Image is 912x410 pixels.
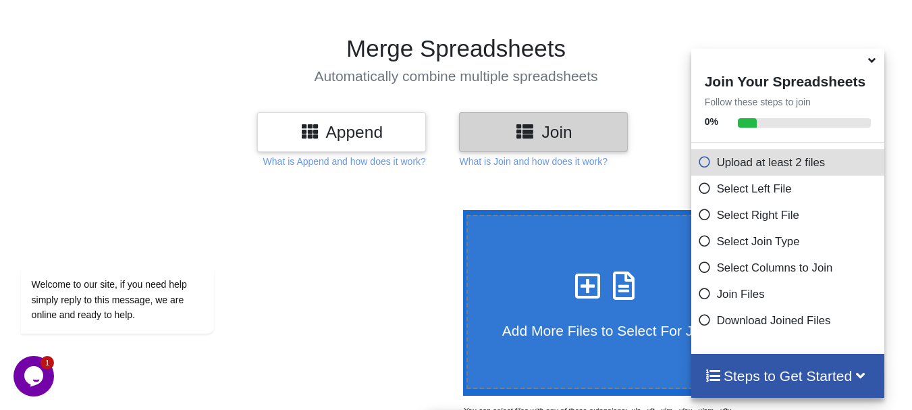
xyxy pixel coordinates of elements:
p: Select Columns to Join [698,259,882,276]
h4: Steps to Get Started [705,367,871,384]
p: Upload at least 2 files [698,154,882,171]
h4: Join Your Spreadsheets [691,70,885,90]
p: Select Join Type [698,233,882,250]
h3: Join [469,122,618,142]
h3: Append [267,122,416,142]
p: What is Append and how does it work? [263,155,426,168]
b: 0 % [705,116,718,127]
iframe: chat widget [14,356,57,396]
iframe: chat widget [14,144,257,349]
span: Add More Files to Select For Join [502,323,712,338]
p: Select Left File [698,180,882,197]
p: Follow these steps to join [691,95,885,109]
p: Select Right File [698,207,882,224]
p: What is Join and how does it work? [459,155,607,168]
p: Download Joined Files [698,312,882,329]
p: Join Files [698,286,882,303]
